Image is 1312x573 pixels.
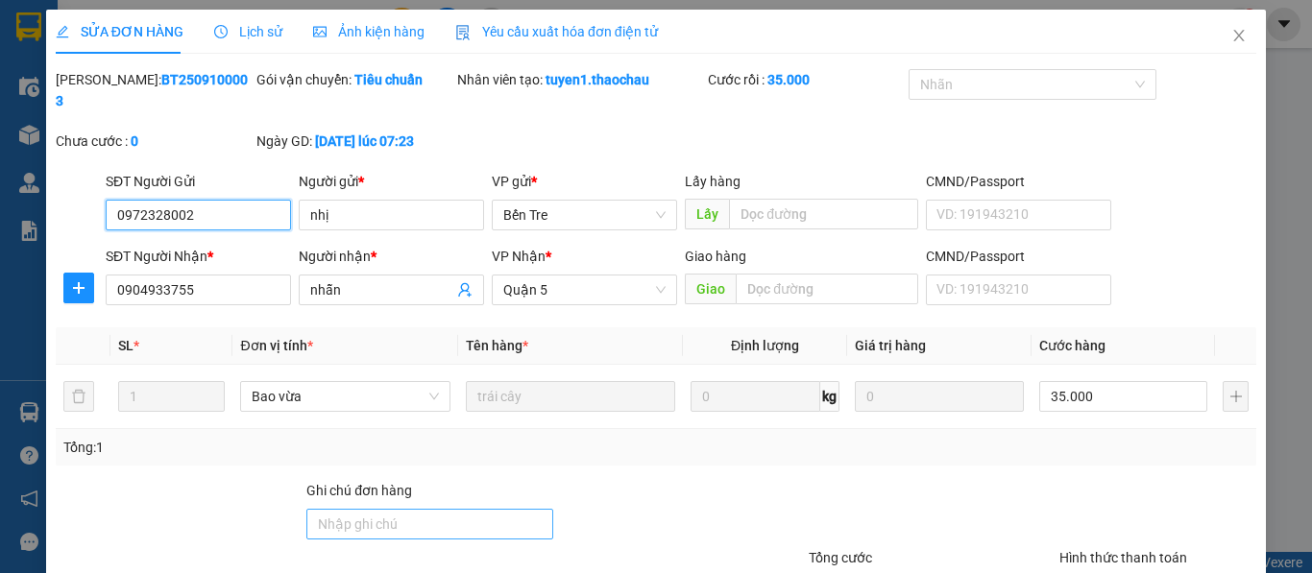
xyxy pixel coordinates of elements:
span: SỬA ĐƠN HÀNG [56,24,183,39]
span: Yêu cầu xuất hóa đơn điện tử [455,24,658,39]
div: Ngày GD: [256,131,453,152]
div: SĐT Người Gửi [106,171,291,192]
span: Cước hàng [1039,338,1105,353]
span: Tên hàng [466,338,528,353]
button: Close [1212,10,1266,63]
span: Lịch sử [214,24,282,39]
span: Mỹ Tho [189,21,241,39]
span: plus [64,280,93,296]
span: Bến Tre [503,201,666,229]
span: 20.000 [172,101,219,119]
div: VP gửi [492,171,677,192]
span: VP Nhận [492,249,546,264]
div: CMND/Passport [926,246,1111,267]
span: Giao [685,274,736,304]
span: Định lượng [731,338,799,353]
span: Năng ( riro ) [149,42,232,60]
div: [PERSON_NAME]: [56,69,253,111]
span: edit [56,25,69,38]
img: icon [455,25,471,40]
label: Ghi chú đơn hàng [306,483,412,498]
div: SĐT Người Nhận [106,246,291,267]
td: CC: [147,97,286,123]
div: Chưa cước : [56,131,253,152]
span: Cường [8,42,54,60]
span: SL: [253,133,275,152]
div: Gói vận chuyển: [256,69,453,90]
p: Nhận: [149,21,285,39]
span: Quận 5 [503,275,666,304]
span: 1 [275,131,285,153]
input: Dọc đường [729,199,918,229]
b: 35.000 [767,72,810,87]
span: 0918149939 [149,63,235,82]
span: Quận 5 [54,21,104,39]
span: Lấy [685,199,729,229]
b: [DATE] lúc 07:23 [315,133,414,149]
input: Dọc đường [736,274,918,304]
span: picture [313,25,327,38]
span: Lấy hàng [685,174,741,189]
button: plus [1223,381,1249,412]
span: kg [820,381,839,412]
span: close [1231,28,1247,43]
div: Nhân viên tạo: [457,69,704,90]
input: VD: Bàn, Ghế [466,381,675,412]
input: Ghi chú đơn hàng [306,509,553,539]
span: Ảnh kiện hàng [313,24,425,39]
button: plus [63,273,94,303]
span: 0 [31,101,39,119]
span: SL [118,338,134,353]
p: Gửi từ: [8,21,146,39]
div: Tổng: 1 [63,437,508,458]
b: Tiêu chuẩn [354,72,423,87]
td: CR: [7,97,148,123]
b: 0 [131,133,138,149]
span: Bao vừa [252,382,438,411]
b: tuyen1.thaochau [546,72,649,87]
span: user-add [457,282,473,298]
div: Người nhận [299,246,484,267]
span: Giá trị hàng [855,338,926,353]
span: 0909111639 [8,63,94,82]
span: Đơn vị tính [240,338,312,353]
span: clock-circle [214,25,228,38]
button: delete [63,381,94,412]
input: 0 [855,381,1024,412]
div: CMND/Passport [926,171,1111,192]
span: Tổng cước [809,550,872,565]
span: 1 - Gói nhỏ (mẫu) [8,133,126,152]
div: Cước rồi : [708,69,905,90]
div: Người gửi [299,171,484,192]
label: Hình thức thanh toán [1059,550,1187,565]
span: Giao hàng [685,249,746,264]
